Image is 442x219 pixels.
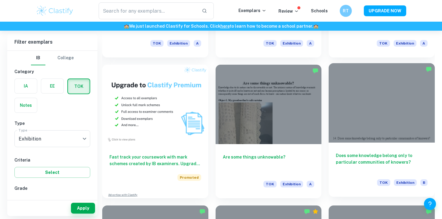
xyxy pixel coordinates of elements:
h6: Type [14,120,90,127]
button: EE [41,79,63,93]
span: Exhibition [280,40,303,47]
button: IA [15,79,37,93]
img: Marked [312,68,318,74]
button: UPGRADE NOW [364,5,406,16]
h6: Does some knowledge belong only to particular communities of knowers? [336,152,428,172]
span: A [194,40,201,47]
span: 🏫 [313,24,318,29]
input: Search for any exemplars... [99,2,197,19]
button: IB [31,51,45,65]
span: A [307,40,314,47]
span: TOK [263,40,277,47]
p: Exemplars [238,7,266,14]
span: B [420,179,428,186]
div: Exhibition [14,130,90,147]
button: Select [14,167,90,178]
span: Exhibition [280,181,303,187]
h6: Are some things unknowable? [223,154,315,174]
h6: Fast track your coursework with mark schemes created by IB examiners. Upgrade now [109,154,201,167]
a: Schools [311,8,328,13]
button: Apply [71,203,95,214]
button: TOK [68,79,90,94]
h6: RT [342,8,349,14]
h6: Filter exemplars [7,34,97,51]
div: Filter type choice [31,51,74,65]
span: 🏫 [124,24,129,29]
span: Exhibition [394,40,416,47]
img: Clastify logo [36,5,74,17]
h6: Category [14,68,90,75]
button: College [57,51,74,65]
p: Review [278,8,299,14]
span: Promoted [177,174,201,181]
img: Marked [426,66,432,72]
span: TOK [150,40,164,47]
h6: We just launched Clastify for Schools. Click to learn how to become a school partner. [1,23,441,29]
a: here [220,24,230,29]
img: Marked [304,208,310,214]
span: TOK [377,179,390,186]
a: Does some knowledge belong only to particular communities of knowers?TOKExhibitionB [329,65,435,198]
span: A [420,40,428,47]
img: Marked [426,208,432,214]
h6: Criteria [14,157,90,163]
img: Marked [199,208,205,214]
span: A [307,181,314,187]
span: TOK [263,181,277,187]
img: Thumbnail [102,65,208,144]
a: Advertise with Clastify [108,193,137,197]
div: Premium [312,208,318,214]
span: Exhibition [394,179,417,186]
span: TOK [377,40,390,47]
h6: Grade [14,185,90,192]
button: Notes [15,98,37,113]
a: Are some things unknowable?TOKExhibitionA [216,65,322,198]
button: Help and Feedback [424,198,436,210]
label: Type [19,128,27,133]
button: RT [340,5,352,17]
span: Exhibition [167,40,190,47]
